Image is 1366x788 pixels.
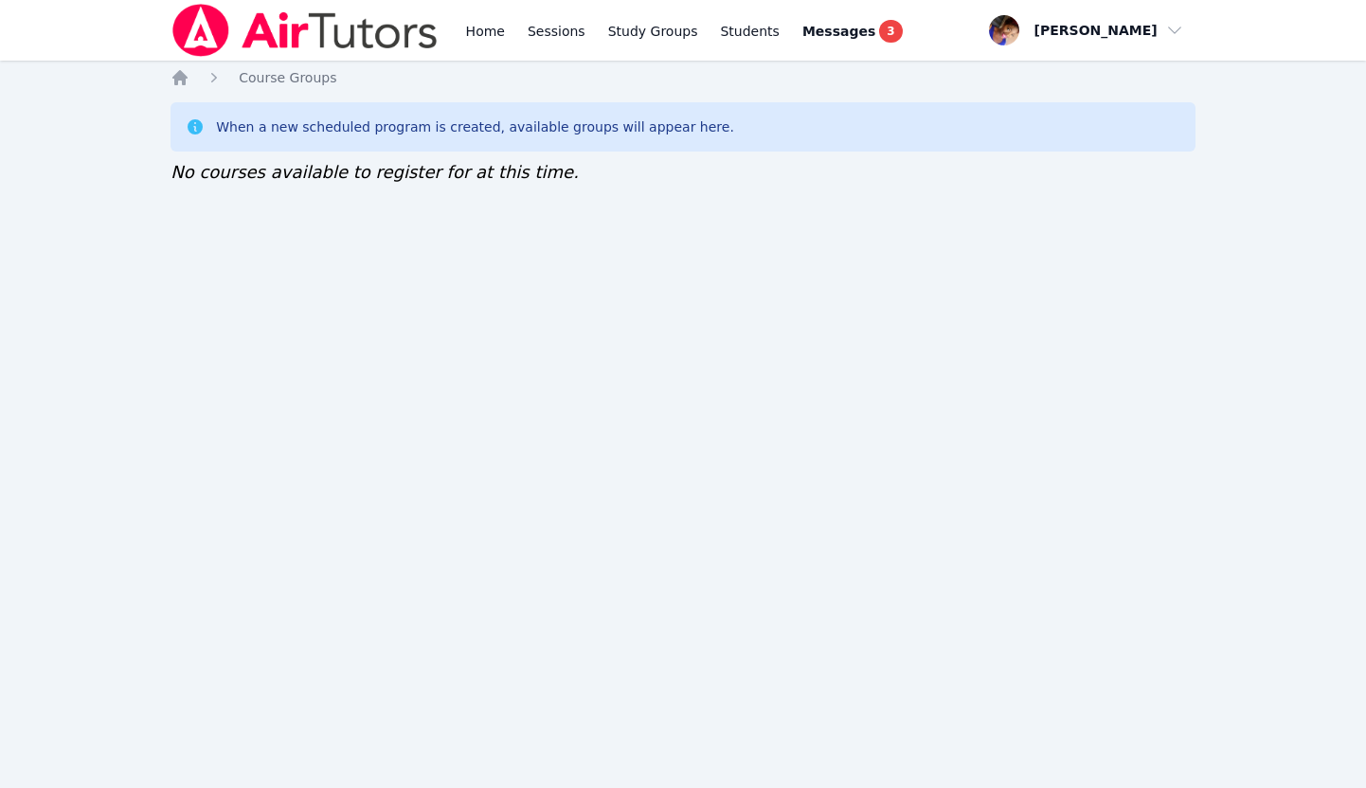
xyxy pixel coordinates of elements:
a: Course Groups [239,68,336,87]
nav: Breadcrumb [171,68,1195,87]
span: Messages [802,22,875,41]
span: Course Groups [239,70,336,85]
img: Air Tutors [171,4,439,57]
span: 3 [879,20,902,43]
span: No courses available to register for at this time. [171,162,579,182]
div: When a new scheduled program is created, available groups will appear here. [216,117,734,136]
